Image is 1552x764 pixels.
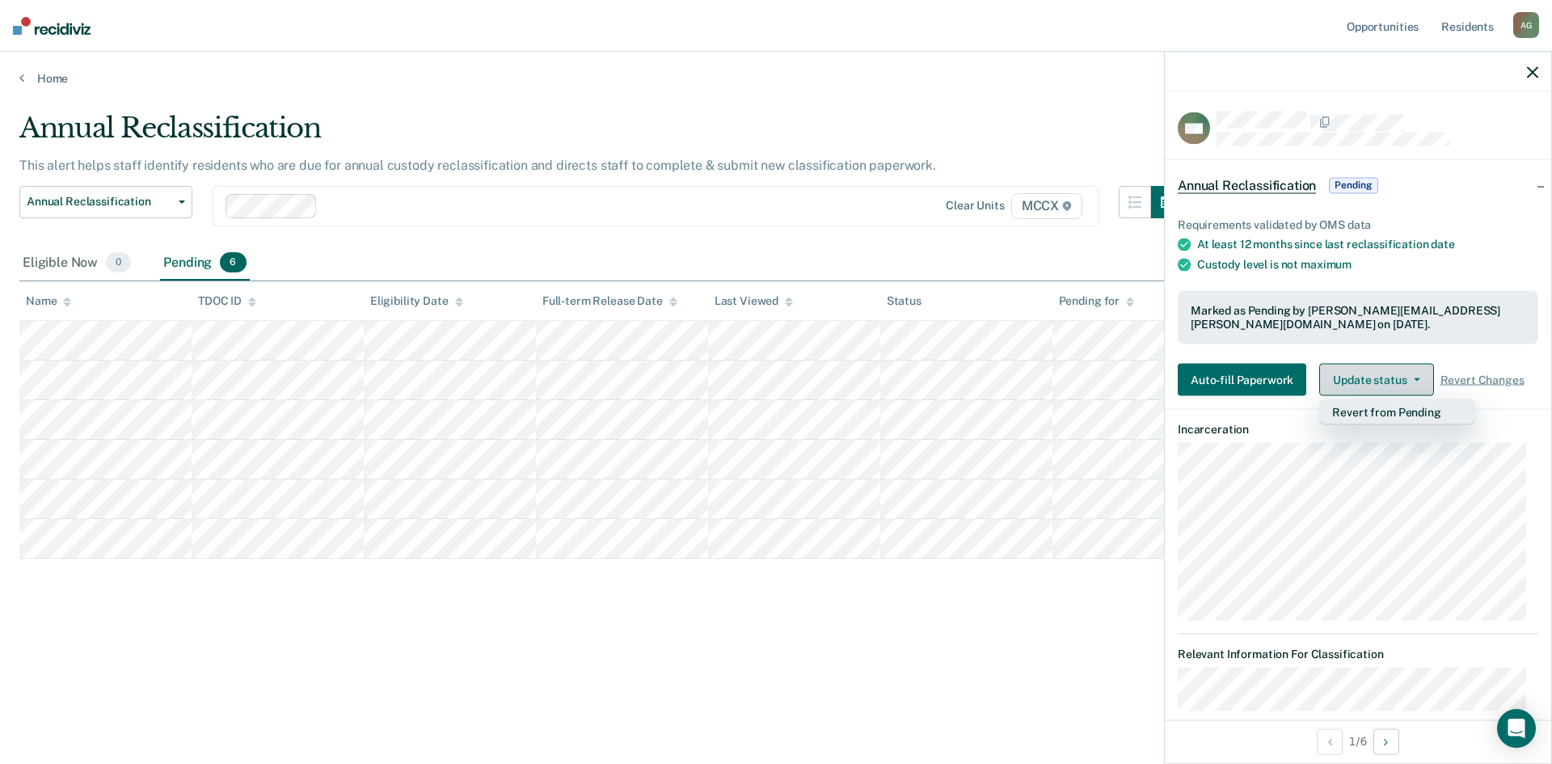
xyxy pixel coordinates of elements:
[1011,193,1082,219] span: MCCX
[1197,258,1538,272] div: Custody level is not
[1165,720,1551,762] div: 1 / 6
[1319,399,1475,425] button: Revert from Pending
[1178,423,1538,437] dt: Incarceration
[198,294,256,308] div: TDOC ID
[13,17,91,35] img: Recidiviz
[1431,238,1454,251] span: date
[1178,177,1316,193] span: Annual Reclassification
[542,294,677,308] div: Full-term Release Date
[1165,159,1551,211] div: Annual ReclassificationPending
[160,246,249,281] div: Pending
[106,252,131,273] span: 0
[1497,709,1536,748] div: Open Intercom Messenger
[27,195,172,209] span: Annual Reclassification
[715,294,793,308] div: Last Viewed
[19,71,1533,86] a: Home
[1301,258,1352,271] span: maximum
[1319,364,1433,396] button: Update status
[1178,647,1538,661] dt: Relevant Information For Classification
[1191,304,1525,331] div: Marked as Pending by [PERSON_NAME][EMAIL_ADDRESS][PERSON_NAME][DOMAIN_NAME] on [DATE].
[1329,177,1377,193] span: Pending
[26,294,71,308] div: Name
[946,199,1005,213] div: Clear units
[19,112,1183,158] div: Annual Reclassification
[1178,364,1306,396] button: Auto-fill Paperwork
[1178,217,1538,231] div: Requirements validated by OMS data
[887,294,921,308] div: Status
[19,246,134,281] div: Eligible Now
[370,294,463,308] div: Eligibility Date
[1178,364,1313,396] a: Navigate to form link
[1059,294,1134,308] div: Pending for
[19,158,936,173] p: This alert helps staff identify residents who are due for annual custody reclassification and dir...
[1317,728,1343,754] button: Previous Opportunity
[1373,728,1399,754] button: Next Opportunity
[1513,12,1539,38] div: A G
[1440,373,1525,386] span: Revert Changes
[220,252,246,273] span: 6
[1197,238,1538,251] div: At least 12 months since last reclassification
